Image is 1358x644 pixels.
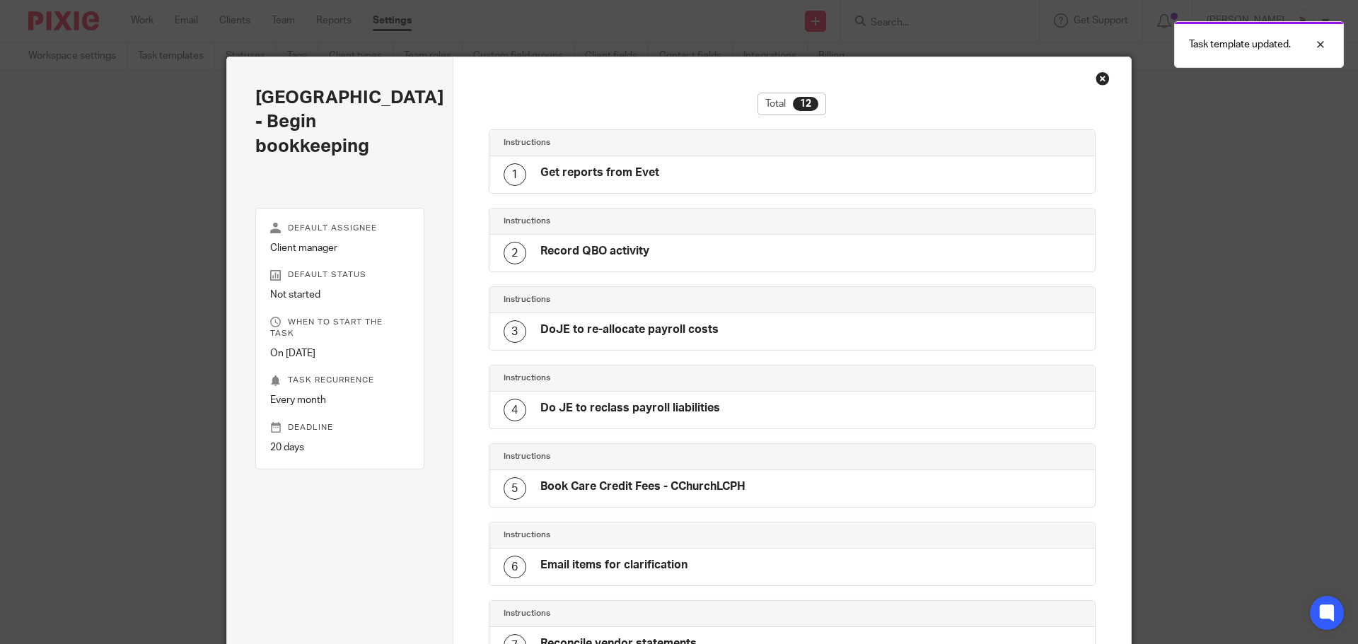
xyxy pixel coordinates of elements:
[504,451,792,462] h4: Instructions
[540,244,649,259] h4: Record QBO activity
[758,93,826,115] div: Total
[504,163,526,186] div: 1
[270,346,410,361] p: On [DATE]
[255,86,424,158] h2: [GEOGRAPHIC_DATA] - Begin bookkeeping
[504,216,792,227] h4: Instructions
[1096,71,1110,86] div: Close this dialog window
[504,242,526,264] div: 2
[270,317,410,339] p: When to start the task
[504,477,526,500] div: 5
[540,165,659,180] h4: Get reports from Evet
[270,269,410,281] p: Default status
[504,294,792,305] h4: Instructions
[540,401,720,416] h4: Do JE to reclass payroll liabilities
[504,556,526,578] div: 6
[504,529,792,541] h4: Instructions
[540,558,687,573] h4: Email items for clarification
[270,393,410,407] p: Every month
[540,322,719,337] h4: DoJE to re-allocate payroll costs
[270,440,410,455] p: 20 days
[793,97,818,111] div: 12
[270,422,410,433] p: Deadline
[504,320,526,343] div: 3
[504,137,792,148] h4: Instructions
[504,399,526,421] div: 4
[1189,37,1291,52] p: Task template updated.
[270,241,410,255] p: Client manager
[270,288,410,302] p: Not started
[504,608,792,619] h4: Instructions
[504,373,792,384] h4: Instructions
[270,375,410,386] p: Task recurrence
[270,223,410,234] p: Default assignee
[540,479,745,494] h4: Book Care Credit Fees - CChurchLCPH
